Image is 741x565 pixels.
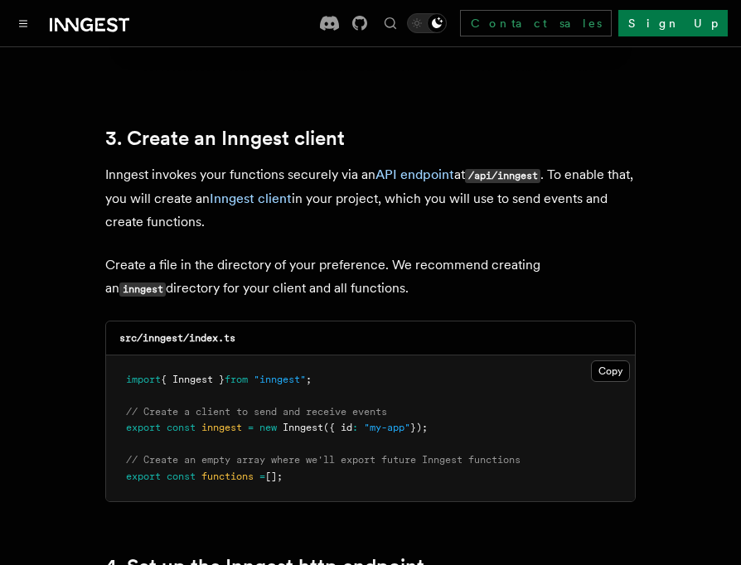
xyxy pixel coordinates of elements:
[364,422,410,433] span: "my-app"
[201,471,254,482] span: functions
[259,471,265,482] span: =
[167,422,196,433] span: const
[126,471,161,482] span: export
[201,422,242,433] span: inngest
[265,471,283,482] span: [];
[323,422,352,433] span: ({ id
[352,422,358,433] span: :
[105,127,345,150] a: 3. Create an Inngest client
[248,422,254,433] span: =
[407,13,447,33] button: Toggle dark mode
[161,374,225,385] span: { Inngest }
[126,406,387,418] span: // Create a client to send and receive events
[105,163,636,234] p: Inngest invokes your functions securely via an at . To enable that, you will create an in your pr...
[119,332,235,344] code: src/inngest/index.ts
[126,422,161,433] span: export
[380,13,400,33] button: Find something...
[283,422,323,433] span: Inngest
[126,374,161,385] span: import
[119,282,166,297] code: inngest
[618,10,728,36] a: Sign Up
[225,374,248,385] span: from
[591,360,630,382] button: Copy
[167,471,196,482] span: const
[259,422,277,433] span: new
[465,169,540,183] code: /api/inngest
[210,191,292,206] a: Inngest client
[126,454,521,466] span: // Create an empty array where we'll export future Inngest functions
[375,167,454,182] a: API endpoint
[460,10,612,36] a: Contact sales
[306,374,312,385] span: ;
[410,422,428,433] span: });
[105,254,636,301] p: Create a file in the directory of your preference. We recommend creating an directory for your cl...
[13,13,33,33] button: Toggle navigation
[254,374,306,385] span: "inngest"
